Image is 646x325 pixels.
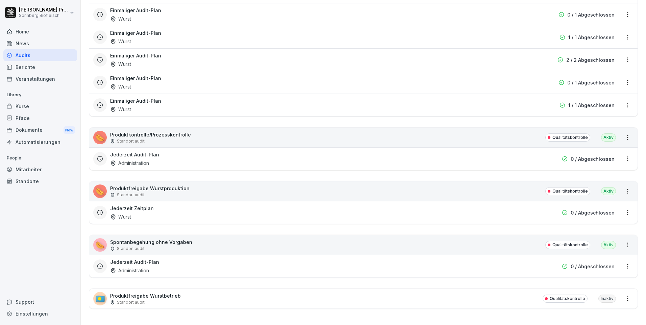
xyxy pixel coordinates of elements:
div: Administration [110,159,149,167]
div: Wurst [110,38,131,45]
p: Standort audit [117,138,145,144]
div: 🌭 [93,184,107,198]
a: Mitarbeiter [3,164,77,175]
div: 🌭 [93,131,107,144]
p: Produktfreigabe Wurstproduktion [110,185,190,192]
p: 0 / Abgeschlossen [571,209,615,216]
div: Wurst [110,213,131,220]
a: Berichte [3,61,77,73]
p: Qualitätskontrolle [550,296,585,302]
div: 🇵🇼 [93,292,107,305]
p: 0 / Abgeschlossen [571,263,615,270]
div: Wurst [110,106,131,113]
div: New [64,126,75,134]
a: News [3,37,77,49]
p: 1 / 1 Abgeschlossen [568,34,615,41]
div: Support [3,296,77,308]
div: Dokumente [3,124,77,136]
p: [PERSON_NAME] Preßlauer [19,7,68,13]
p: Produktfreigabe Wurstbetrieb [110,292,181,299]
p: 0 / 1 Abgeschlossen [567,11,615,18]
div: 🌭 [93,238,107,252]
a: Kurse [3,100,77,112]
h3: Einmaliger Audit-Plan [110,29,161,36]
p: Qualitätskontrolle [552,134,588,141]
div: Wurst [110,83,131,90]
p: Produktkontrolle/Prozesskontrolle [110,131,191,138]
p: Qualitätskontrolle [552,188,588,194]
h3: Jederzeit Audit-Plan [110,258,159,266]
p: 1 / 1 Abgeschlossen [568,102,615,109]
a: Einstellungen [3,308,77,320]
p: Sonnberg Biofleisch [19,13,68,18]
a: Standorte [3,175,77,187]
h3: Einmaliger Audit-Plan [110,52,161,59]
p: Library [3,90,77,100]
p: People [3,153,77,164]
p: 0 / Abgeschlossen [571,155,615,162]
p: Standort audit [117,192,145,198]
p: Spontanbegehung ohne Vorgaben [110,239,192,246]
div: Aktiv [601,241,616,249]
p: Standort audit [117,246,145,252]
p: 0 / 1 Abgeschlossen [567,79,615,86]
h3: Jederzeit Zeitplan [110,205,154,212]
div: Aktiv [601,133,616,142]
a: Home [3,26,77,37]
h3: Einmaliger Audit-Plan [110,7,161,14]
p: 2 / 2 Abgeschlossen [566,56,615,64]
div: Wurst [110,60,131,68]
h3: Einmaliger Audit-Plan [110,75,161,82]
a: Audits [3,49,77,61]
a: Pfade [3,112,77,124]
div: Administration [110,267,149,274]
a: Automatisierungen [3,136,77,148]
a: Veranstaltungen [3,73,77,85]
div: Aktiv [601,187,616,195]
div: Wurst [110,15,131,22]
a: DokumenteNew [3,124,77,136]
h3: Einmaliger Audit-Plan [110,97,161,104]
p: Standort audit [117,299,145,305]
h3: Jederzeit Audit-Plan [110,151,159,158]
div: Inaktiv [598,295,616,303]
p: Qualitätskontrolle [552,242,588,248]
